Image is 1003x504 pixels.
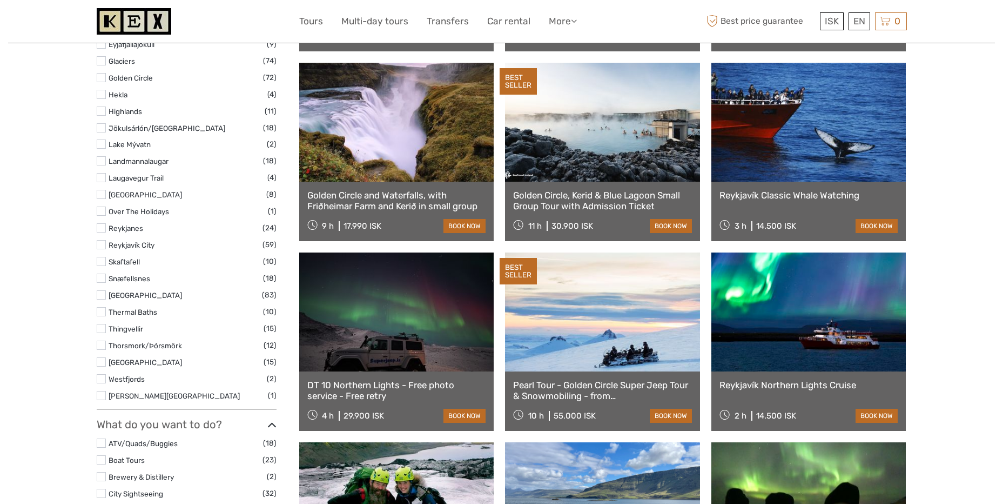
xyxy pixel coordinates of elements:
div: EN [849,12,870,30]
p: We're away right now. Please check back later! [15,19,122,28]
span: Best price guarantee [704,12,817,30]
a: Snæfellsnes [109,274,150,283]
span: (1) [268,389,277,402]
a: Golden Circle, Kerid & Blue Lagoon Small Group Tour with Admission Ticket [513,190,692,212]
a: Westfjords [109,375,145,383]
span: (32) [262,487,277,500]
a: DT 10 Northern Lights - Free photo service - Free retry [307,380,486,402]
span: ISK [825,16,839,26]
div: BEST SELLER [500,68,537,95]
a: Landmannalaugar [109,157,169,165]
a: Multi-day tours [341,14,408,29]
a: Brewery & Distillery [109,473,174,481]
span: (4) [267,88,277,101]
span: (18) [263,272,277,284]
a: Golden Circle and Waterfalls, with Friðheimar Farm and Kerið in small group [307,190,486,212]
span: (11) [265,105,277,117]
a: book now [650,409,692,423]
span: (2) [267,138,277,150]
span: (74) [263,55,277,67]
a: Golden Circle [109,74,153,82]
a: ATV/Quads/Buggies [109,439,178,448]
span: (18) [263,122,277,134]
div: 14.500 ISK [756,221,796,231]
a: Reykjavík Classic Whale Watching [719,190,898,201]
a: Thermal Baths [109,308,157,316]
span: (18) [263,155,277,167]
span: (83) [262,289,277,301]
span: 10 h [528,411,544,421]
a: Highlands [109,107,142,116]
span: (59) [262,238,277,251]
span: (15) [264,322,277,335]
span: 2 h [735,411,746,421]
span: (2) [267,373,277,385]
a: Thorsmork/Þórsmörk [109,341,182,350]
a: Jökulsárlón/[GEOGRAPHIC_DATA] [109,124,225,132]
a: Lake Mývatn [109,140,151,149]
span: (10) [263,306,277,318]
div: 55.000 ISK [554,411,596,421]
div: 14.500 ISK [756,411,796,421]
span: (15) [264,356,277,368]
h3: What do you want to do? [97,418,277,431]
a: Eyjafjallajökull [109,40,154,49]
span: 11 h [528,221,542,231]
a: Skaftafell [109,257,140,266]
span: (2) [267,470,277,483]
a: Glaciers [109,57,135,65]
a: More [549,14,577,29]
div: 17.990 ISK [344,221,381,231]
a: Car rental [487,14,530,29]
a: Reykjavík City [109,241,154,249]
a: Hekla [109,90,127,99]
a: City Sightseeing [109,489,163,498]
a: book now [443,409,486,423]
span: 9 h [322,221,334,231]
button: Open LiveChat chat widget [124,17,137,30]
span: (1) [268,205,277,217]
span: 0 [893,16,902,26]
div: 29.900 ISK [344,411,384,421]
a: [GEOGRAPHIC_DATA] [109,190,182,199]
a: Over The Holidays [109,207,169,216]
span: (8) [266,188,277,201]
span: (72) [263,71,277,84]
span: 4 h [322,411,334,421]
a: Boat Tours [109,456,145,465]
span: 3 h [735,221,746,231]
span: (23) [262,454,277,466]
span: (24) [262,222,277,234]
a: book now [650,219,692,233]
div: BEST SELLER [500,258,537,285]
a: [GEOGRAPHIC_DATA] [109,358,182,367]
span: (10) [263,255,277,268]
a: Reykjavík Northern Lights Cruise [719,380,898,390]
div: 30.900 ISK [551,221,593,231]
a: Thingvellir [109,324,143,333]
a: book now [856,219,898,233]
span: (18) [263,437,277,449]
span: (4) [267,171,277,184]
a: book now [856,409,898,423]
a: [GEOGRAPHIC_DATA] [109,291,182,300]
a: Laugavegur Trail [109,174,164,182]
a: Tours [299,14,323,29]
span: (9) [267,38,277,50]
img: 1261-44dab5bb-39f8-40da-b0c2-4d9fce00897c_logo_small.jpg [97,8,171,35]
a: book now [443,219,486,233]
a: Pearl Tour - Golden Circle Super Jeep Tour & Snowmobiling - from [GEOGRAPHIC_DATA] [513,380,692,402]
a: Transfers [427,14,469,29]
a: Reykjanes [109,224,143,233]
span: (12) [264,339,277,352]
a: [PERSON_NAME][GEOGRAPHIC_DATA] [109,392,240,400]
